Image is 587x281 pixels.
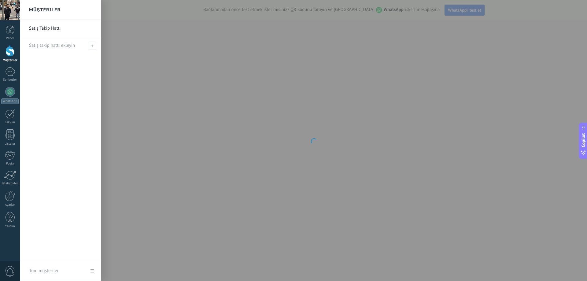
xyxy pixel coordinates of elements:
[1,142,19,146] div: Listeler
[29,262,59,279] div: Tüm müşteriler
[1,162,19,166] div: Posta
[1,36,19,40] div: Panel
[1,78,19,82] div: Sohbetler
[580,133,586,147] span: Copilot
[29,43,75,48] span: Satış takip hattı ekleyin
[1,98,19,104] div: WhatsApp
[1,224,19,228] div: Yardım
[1,203,19,207] div: Ayarlar
[88,42,96,50] span: Satış takip hattı ekleyin
[1,120,19,124] div: Takvim
[29,0,61,20] h2: Müşteriler
[1,58,19,62] div: Müşteriler
[29,20,95,37] a: Satış Takip Hattı
[20,261,101,281] a: Tüm müşteriler
[1,182,19,186] div: İstatistikler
